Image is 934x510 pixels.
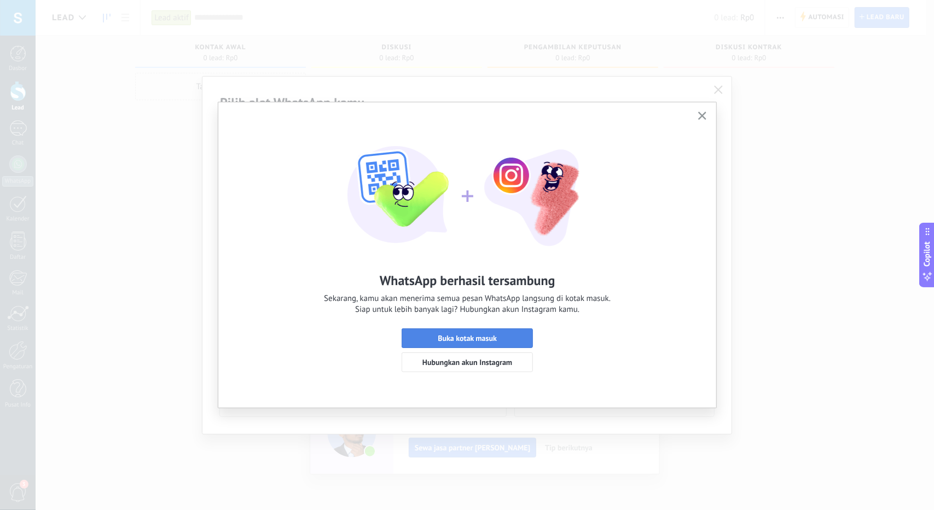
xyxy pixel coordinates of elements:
[438,334,497,342] span: Buka kotak masuk
[402,352,533,372] button: Hubungkan akun Instagram
[402,328,533,348] button: Buka kotak masuk
[922,242,933,267] span: Copilot
[347,119,588,250] img: wa-lite-feat-instagram-success.png
[422,358,512,366] span: Hubungkan akun Instagram
[380,272,555,289] h2: WhatsApp berhasil tersambung
[324,293,611,315] span: Sekarang, kamu akan menerima semua pesan WhatsApp langsung di kotak masuk. Siap untuk lebih banya...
